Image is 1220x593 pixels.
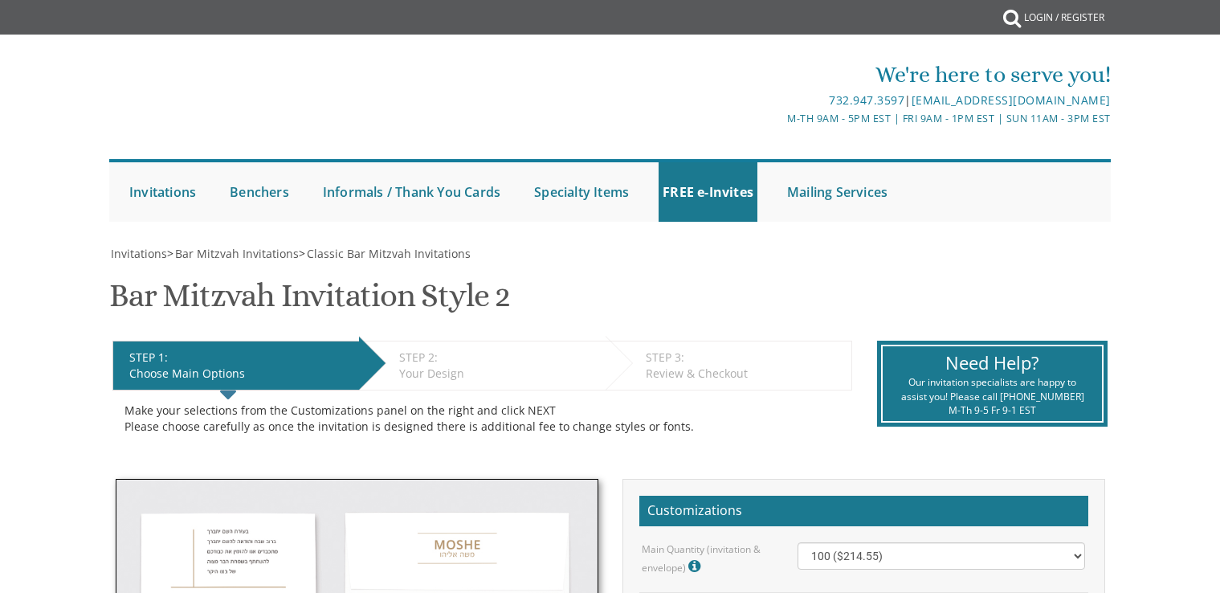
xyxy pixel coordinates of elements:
[659,162,757,222] a: FREE e-Invites
[895,350,1090,375] div: Need Help?
[319,162,504,222] a: Informals / Thank You Cards
[129,350,351,366] div: STEP 1:
[783,162,892,222] a: Mailing Services
[111,246,167,261] span: Invitations
[646,366,843,382] div: Review & Checkout
[109,246,167,261] a: Invitations
[305,246,471,261] a: Classic Bar Mitzvah Invitations
[167,246,299,261] span: >
[399,366,598,382] div: Your Design
[530,162,633,222] a: Specialty Items
[299,246,471,261] span: >
[125,162,200,222] a: Invitations
[829,92,904,108] a: 732.947.3597
[173,246,299,261] a: Bar Mitzvah Invitations
[639,496,1088,526] h2: Customizations
[399,350,598,366] div: STEP 2:
[307,246,471,261] span: Classic Bar Mitzvah Invitations
[646,350,843,366] div: STEP 3:
[444,110,1111,127] div: M-Th 9am - 5pm EST | Fri 9am - 1pm EST | Sun 11am - 3pm EST
[109,278,510,325] h1: Bar Mitzvah Invitation Style 2
[129,366,351,382] div: Choose Main Options
[895,375,1090,416] div: Our invitation specialists are happy to assist you! Please call [PHONE_NUMBER] M-Th 9-5 Fr 9-1 EST
[226,162,293,222] a: Benchers
[912,92,1111,108] a: [EMAIL_ADDRESS][DOMAIN_NAME]
[642,542,773,577] label: Main Quantity (invitation & envelope)
[444,59,1111,91] div: We're here to serve you!
[444,91,1111,110] div: |
[175,246,299,261] span: Bar Mitzvah Invitations
[124,403,840,435] div: Make your selections from the Customizations panel on the right and click NEXT Please choose care...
